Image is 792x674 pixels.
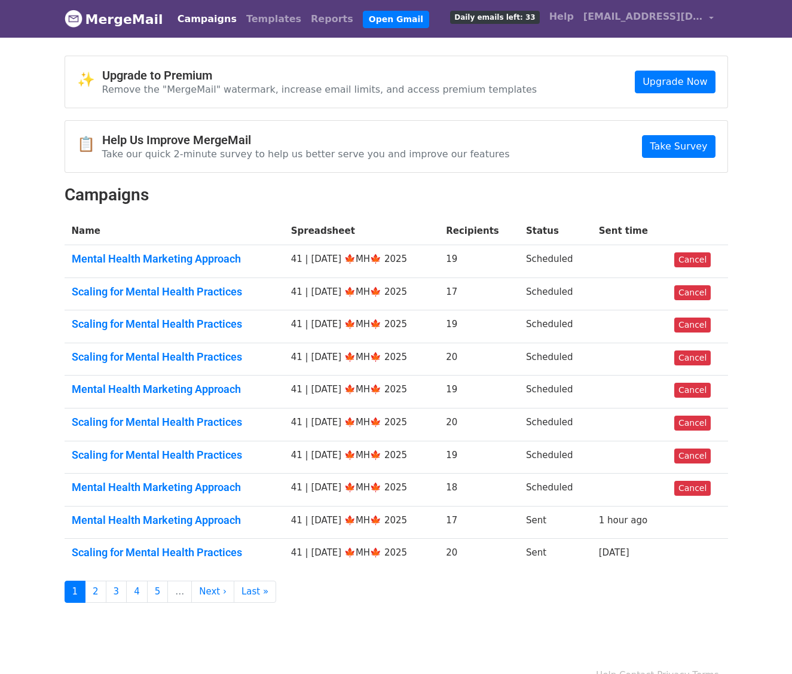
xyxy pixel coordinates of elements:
[439,474,519,507] td: 18
[72,514,277,527] a: Mental Health Marketing Approach
[65,7,163,32] a: MergeMail
[284,506,439,539] td: 41 | [DATE] 🍁MH🍁 2025
[77,136,102,153] span: 📋
[72,350,277,364] a: Scaling for Mental Health Practices
[519,539,592,571] td: Sent
[72,416,277,429] a: Scaling for Mental Health Practices
[126,581,148,603] a: 4
[439,539,519,571] td: 20
[674,252,711,267] a: Cancel
[363,11,429,28] a: Open Gmail
[284,245,439,278] td: 41 | [DATE] 🍁MH🍁 2025
[519,474,592,507] td: Scheduled
[72,449,277,462] a: Scaling for Mental Health Practices
[674,383,711,398] a: Cancel
[284,310,439,343] td: 41 | [DATE] 🍁MH🍁 2025
[284,376,439,408] td: 41 | [DATE] 🍁MH🍁 2025
[65,185,728,205] h2: Campaigns
[284,277,439,310] td: 41 | [DATE] 🍁MH🍁 2025
[72,481,277,494] a: Mental Health Marketing Approach
[519,245,592,278] td: Scheduled
[545,5,579,29] a: Help
[519,217,592,245] th: Status
[599,515,647,526] a: 1 hour ago
[519,408,592,441] td: Scheduled
[445,5,544,29] a: Daily emails left: 33
[65,581,86,603] a: 1
[674,285,711,300] a: Cancel
[519,376,592,408] td: Scheduled
[635,71,715,93] a: Upgrade Now
[65,10,82,28] img: MergeMail logo
[439,441,519,474] td: 19
[674,350,711,365] a: Cancel
[77,71,102,89] span: ✨
[674,449,711,463] a: Cancel
[583,10,703,24] span: [EMAIL_ADDRESS][DOMAIN_NAME]
[439,217,519,245] th: Recipients
[173,7,241,31] a: Campaigns
[519,310,592,343] td: Scheduled
[284,441,439,474] td: 41 | [DATE] 🍁MH🍁 2025
[642,135,715,158] a: Take Survey
[306,7,358,31] a: Reports
[674,416,711,431] a: Cancel
[72,546,277,559] a: Scaling for Mental Health Practices
[439,245,519,278] td: 19
[234,581,276,603] a: Last »
[72,252,277,266] a: Mental Health Marketing Approach
[241,7,306,31] a: Templates
[579,5,718,33] a: [EMAIL_ADDRESS][DOMAIN_NAME]
[72,285,277,298] a: Scaling for Mental Health Practices
[102,133,510,147] h4: Help Us Improve MergeMail
[439,506,519,539] td: 17
[284,408,439,441] td: 41 | [DATE] 🍁MH🍁 2025
[72,318,277,331] a: Scaling for Mental Health Practices
[592,217,667,245] th: Sent time
[72,383,277,396] a: Mental Health Marketing Approach
[85,581,106,603] a: 2
[65,217,284,245] th: Name
[439,277,519,310] td: 17
[674,481,711,496] a: Cancel
[102,148,510,160] p: Take our quick 2-minute survey to help us better serve you and improve our features
[284,474,439,507] td: 41 | [DATE] 🍁MH🍁 2025
[439,343,519,376] td: 20
[102,83,537,96] p: Remove the "MergeMail" watermark, increase email limits, and access premium templates
[519,506,592,539] td: Sent
[674,318,711,333] a: Cancel
[191,581,234,603] a: Next ›
[284,217,439,245] th: Spreadsheet
[147,581,169,603] a: 5
[599,547,629,558] a: [DATE]
[284,539,439,571] td: 41 | [DATE] 🍁MH🍁 2025
[439,376,519,408] td: 19
[439,310,519,343] td: 19
[519,343,592,376] td: Scheduled
[439,408,519,441] td: 20
[519,441,592,474] td: Scheduled
[284,343,439,376] td: 41 | [DATE] 🍁MH🍁 2025
[102,68,537,83] h4: Upgrade to Premium
[519,277,592,310] td: Scheduled
[450,11,539,24] span: Daily emails left: 33
[106,581,127,603] a: 3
